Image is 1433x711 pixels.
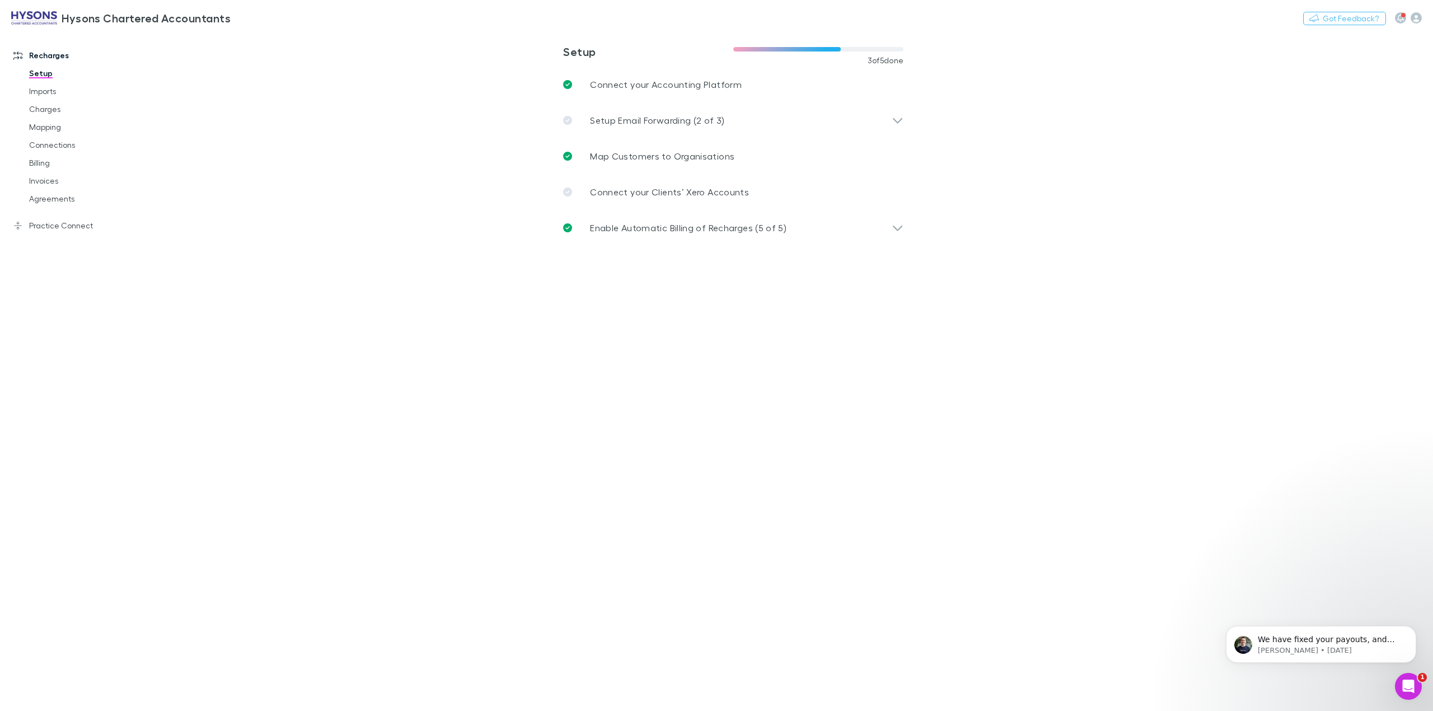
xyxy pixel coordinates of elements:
a: Invoices [18,172,160,190]
h3: Setup [563,45,733,58]
a: Connect your Clients’ Xero Accounts [554,174,912,210]
iframe: Intercom live chat [1395,673,1422,700]
a: Imports [18,82,160,100]
a: Agreements [18,190,160,208]
p: Setup Email Forwarding (2 of 3) [590,114,724,127]
a: Connections [18,136,160,154]
p: Message from Alex, sent 1w ago [49,43,193,53]
p: Connect your Clients’ Xero Accounts [590,185,749,199]
a: Practice Connect [2,217,160,235]
a: Hysons Chartered Accountants [4,4,237,31]
p: Connect your Accounting Platform [590,78,742,91]
h3: Hysons Chartered Accountants [62,11,231,25]
p: Enable Automatic Billing of Recharges (5 of 5) [590,221,786,235]
a: Connect your Accounting Platform [554,67,912,102]
a: Map Customers to Organisations [554,138,912,174]
span: 1 [1418,673,1427,682]
a: Setup [18,64,160,82]
p: Map Customers to Organisations [590,149,734,163]
a: Recharges [2,46,160,64]
a: Charges [18,100,160,118]
div: Enable Automatic Billing of Recharges (5 of 5) [554,210,912,246]
div: Setup Email Forwarding (2 of 3) [554,102,912,138]
a: Mapping [18,118,160,136]
iframe: Intercom notifications message [1209,602,1433,681]
button: Got Feedback? [1303,12,1386,25]
span: 3 of 5 done [868,56,904,65]
span: We have fixed your payouts, and they are now reconciled. Thank you for your patience. I will clos... [49,32,189,97]
a: Billing [18,154,160,172]
img: Hysons Chartered Accountants's Logo [11,11,57,25]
